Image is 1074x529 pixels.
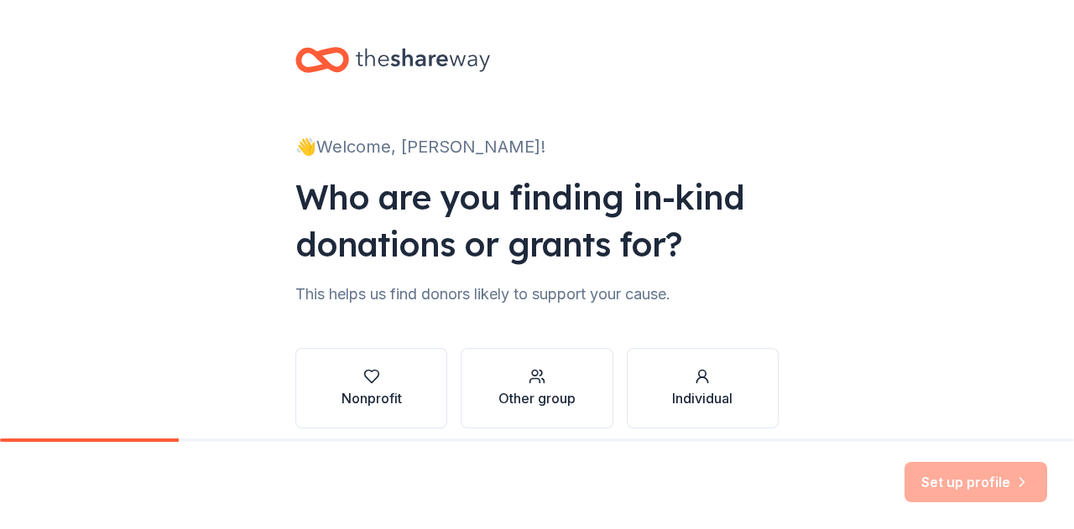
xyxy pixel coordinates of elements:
[295,174,779,267] div: Who are you finding in-kind donations or grants for?
[295,348,447,428] button: Nonprofit
[498,388,576,408] div: Other group
[295,133,779,160] div: 👋 Welcome, [PERSON_NAME]!
[672,388,733,408] div: Individual
[295,281,779,308] div: This helps us find donors likely to support your cause.
[461,348,613,428] button: Other group
[341,388,402,408] div: Nonprofit
[627,348,779,428] button: Individual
